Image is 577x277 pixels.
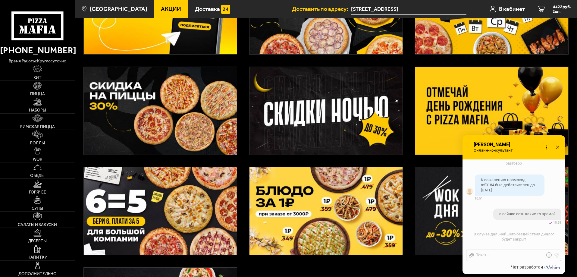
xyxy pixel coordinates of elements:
span: Акции [161,6,181,12]
span: В кабинет [499,6,525,12]
span: проспект Космонавтов, 102к1 [351,4,466,15]
span: [PERSON_NAME] [473,142,516,147]
span: WOK [33,157,42,162]
span: 10:51 [553,221,561,225]
span: Горячее [29,190,46,194]
img: 15daf4d41897b9f0e9f617042186c801.svg [221,5,230,14]
span: 2 шт. [553,10,571,13]
span: Пицца [30,92,45,96]
span: Дополнительно [18,272,57,276]
span: а сейчас есть какие то промо? [499,212,555,217]
span: Доставить по адресу: [292,6,351,12]
span: Салаты и закуски [18,223,57,227]
span: Супы [32,206,43,211]
span: Хит [33,76,42,80]
span: К сожалению промокод mf0184 был действителен до [DATE] [481,178,535,192]
span: [GEOGRAPHIC_DATA] [90,6,147,12]
span: 10:51 [475,197,483,200]
span: Римская пицца [20,125,55,129]
span: Доставка [195,6,220,12]
span: Обеды [30,174,45,178]
span: 4422 руб. [553,5,571,9]
span: В случае дальнейшего бездействия диалог будет закрыт [474,232,554,241]
img: visitor_avatar_default.png [466,188,473,195]
span: Онлайн-консультант [473,148,516,153]
span: Оператор [PERSON_NAME] включился в разговор [478,156,550,165]
input: Ваш адрес доставки [351,4,466,15]
span: Десерты [28,239,47,243]
a: Чат разработан [511,265,561,269]
span: Наборы [29,108,46,112]
span: Роллы [30,141,45,145]
span: Напитки [27,255,48,260]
